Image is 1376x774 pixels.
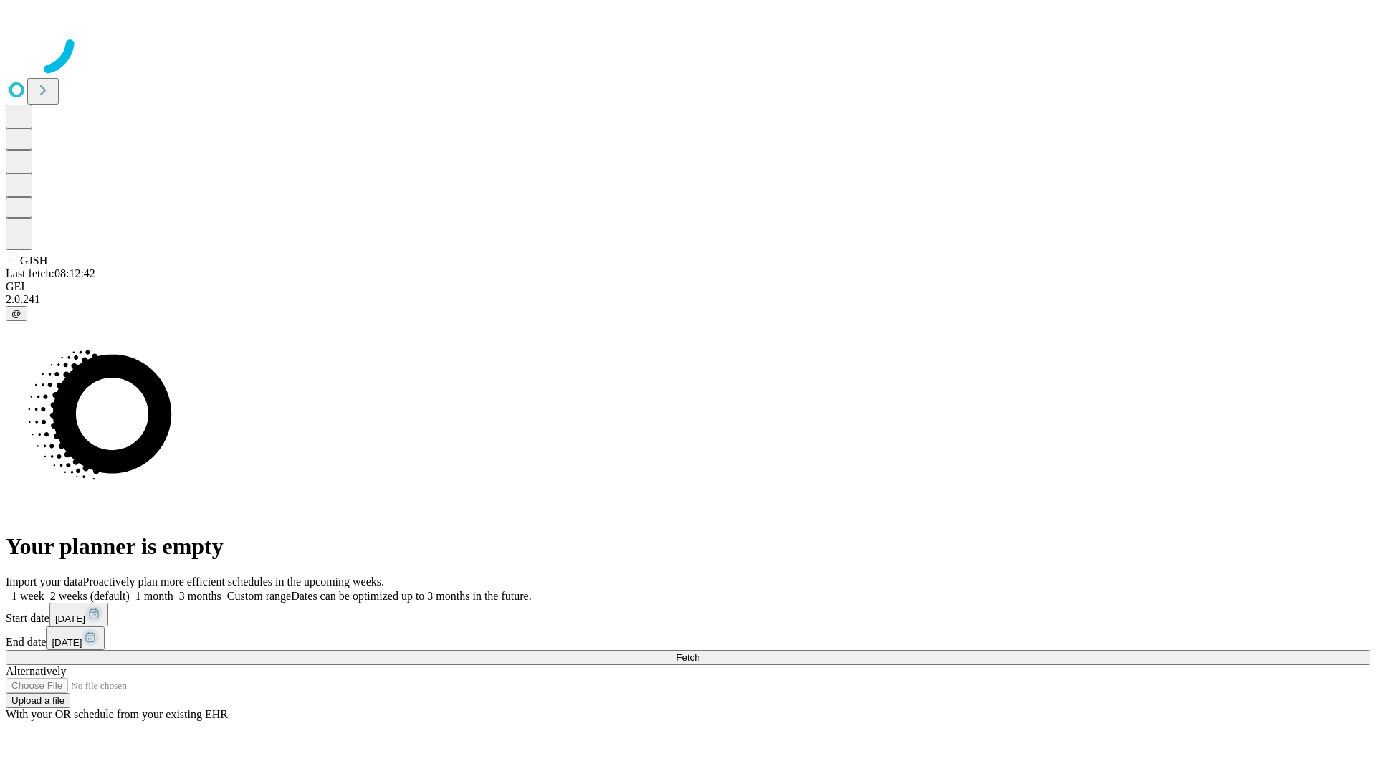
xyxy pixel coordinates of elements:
[6,306,27,321] button: @
[135,590,173,602] span: 1 month
[83,575,384,588] span: Proactively plan more efficient schedules in the upcoming weeks.
[6,626,1370,650] div: End date
[6,708,228,720] span: With your OR schedule from your existing EHR
[227,590,291,602] span: Custom range
[6,533,1370,560] h1: Your planner is empty
[6,575,83,588] span: Import your data
[6,693,70,708] button: Upload a file
[49,603,108,626] button: [DATE]
[676,652,699,663] span: Fetch
[11,590,44,602] span: 1 week
[6,293,1370,306] div: 2.0.241
[20,254,47,267] span: GJSH
[52,637,82,648] span: [DATE]
[6,280,1370,293] div: GEI
[291,590,531,602] span: Dates can be optimized up to 3 months in the future.
[6,650,1370,665] button: Fetch
[55,613,85,624] span: [DATE]
[11,308,21,319] span: @
[6,603,1370,626] div: Start date
[179,590,221,602] span: 3 months
[46,626,105,650] button: [DATE]
[6,665,66,677] span: Alternatively
[6,267,95,279] span: Last fetch: 08:12:42
[50,590,130,602] span: 2 weeks (default)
